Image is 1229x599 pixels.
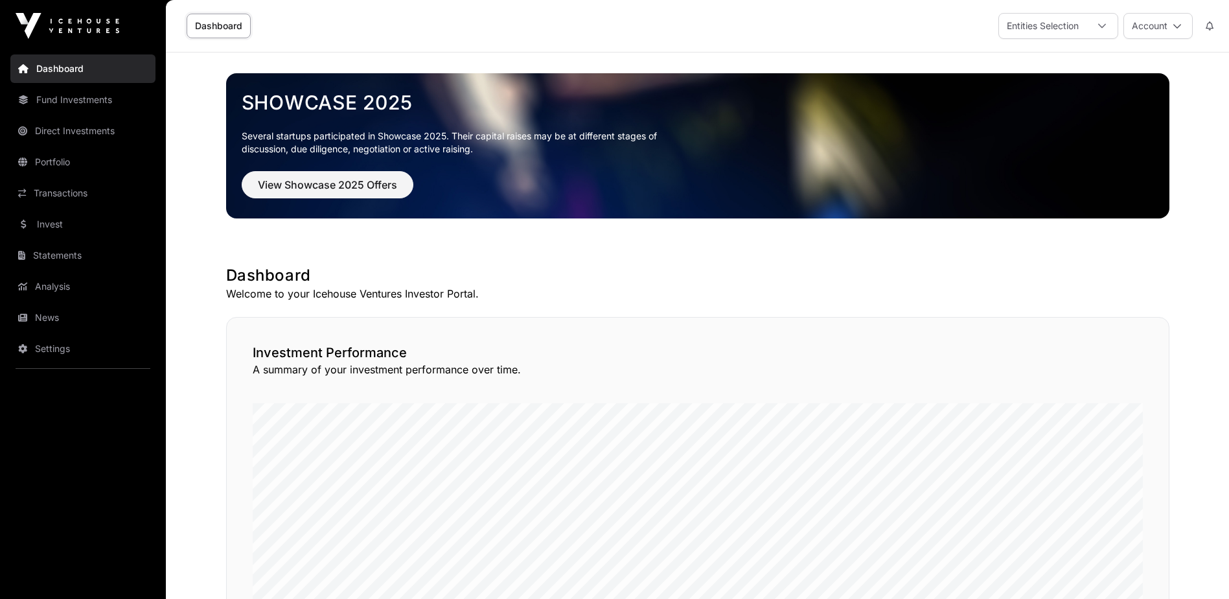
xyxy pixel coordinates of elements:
button: View Showcase 2025 Offers [242,171,413,198]
a: Transactions [10,179,155,207]
a: Dashboard [10,54,155,83]
h1: Dashboard [226,265,1169,286]
p: Several startups participated in Showcase 2025. Their capital raises may be at different stages o... [242,130,677,156]
a: News [10,303,155,332]
h2: Investment Performance [253,344,1143,362]
span: View Showcase 2025 Offers [258,177,397,193]
a: Settings [10,335,155,363]
p: A summary of your investment performance over time. [253,362,1143,377]
div: Entities Selection [999,14,1086,38]
a: Showcase 2025 [242,91,1154,114]
a: Analysis [10,272,155,301]
button: Account [1123,13,1193,39]
a: Fund Investments [10,86,155,114]
a: Statements [10,241,155,270]
p: Welcome to your Icehouse Ventures Investor Portal. [226,286,1169,301]
a: Dashboard [187,14,251,38]
a: Portfolio [10,148,155,176]
a: View Showcase 2025 Offers [242,184,413,197]
a: Direct Investments [10,117,155,145]
img: Showcase 2025 [226,73,1169,218]
a: Invest [10,210,155,239]
img: Icehouse Ventures Logo [16,13,119,39]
